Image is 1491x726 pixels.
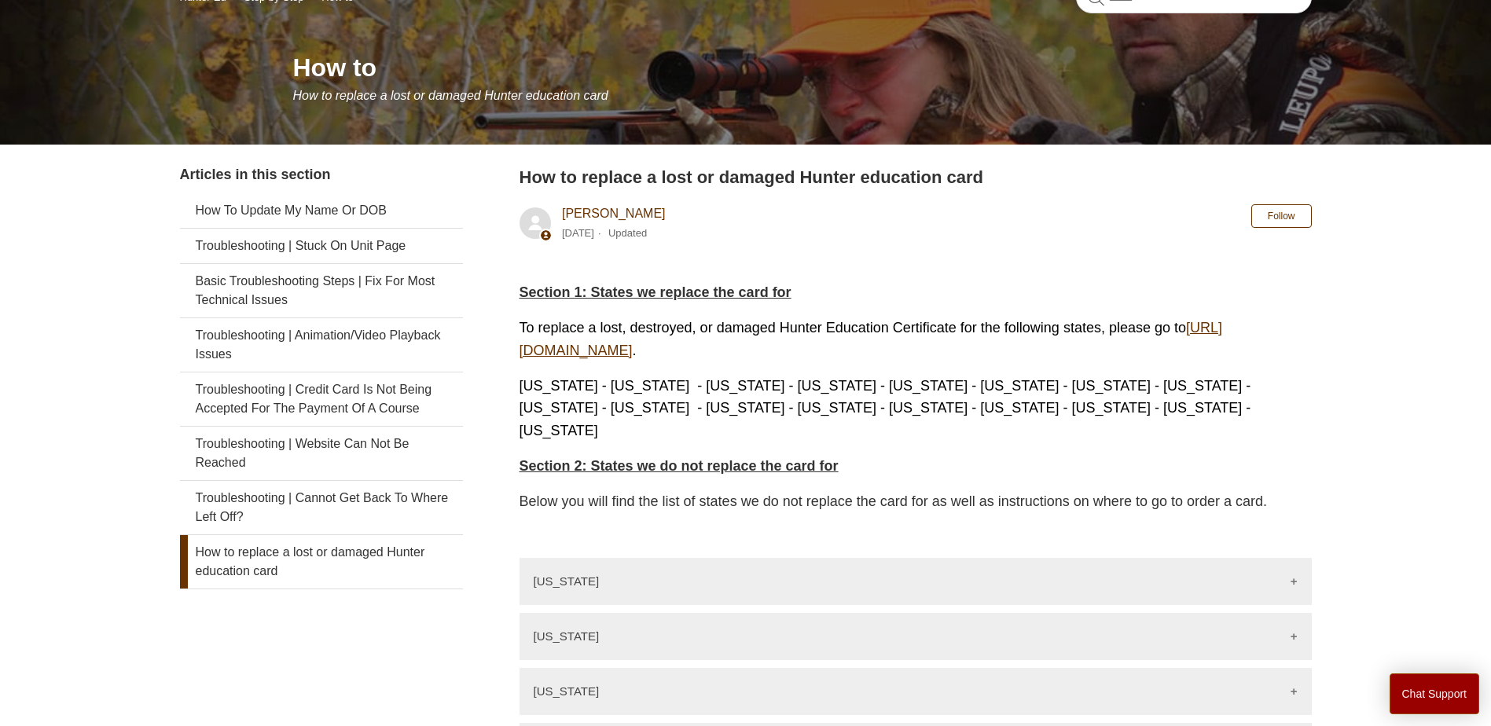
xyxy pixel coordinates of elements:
[520,378,1251,439] span: [US_STATE] - [US_STATE] - [US_STATE] - [US_STATE] - [US_STATE] - [US_STATE] - [US_STATE] - [US_ST...
[534,574,600,588] p: [US_STATE]
[520,284,791,300] span: Section 1: States we replace the card for
[608,227,647,239] li: Updated
[180,427,463,480] a: Troubleshooting | Website Can Not Be Reached
[520,320,1223,358] a: [URL][DOMAIN_NAME]
[520,458,839,474] strong: Section 2: States we do not replace the card for
[180,481,463,534] a: Troubleshooting | Cannot Get Back To Where Left Off?
[180,372,463,426] a: Troubleshooting | Credit Card Is Not Being Accepted For The Payment Of A Course
[562,227,594,239] time: 11/20/2023, 08:20
[520,320,1223,358] span: To replace a lost, destroyed, or damaged Hunter Education Certificate for the following states, p...
[1390,673,1480,714] button: Chat Support
[293,89,608,102] span: How to replace a lost or damaged Hunter education card
[180,229,463,263] a: Troubleshooting | Stuck On Unit Page
[520,164,1312,190] h2: How to replace a lost or damaged Hunter education card
[180,535,463,588] a: How to replace a lost or damaged Hunter education card
[1251,204,1312,228] button: Follow Article
[534,629,600,643] p: [US_STATE]
[180,167,331,182] span: Articles in this section
[534,684,600,698] p: [US_STATE]
[562,207,666,220] a: [PERSON_NAME]
[180,318,463,372] a: Troubleshooting | Animation/Video Playback Issues
[520,493,1268,509] span: Below you will find the list of states we do not replace the card for as well as instructions on ...
[293,49,1312,86] h1: How to
[180,264,463,317] a: Basic Troubleshooting Steps | Fix For Most Technical Issues
[180,193,463,228] a: How To Update My Name Or DOB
